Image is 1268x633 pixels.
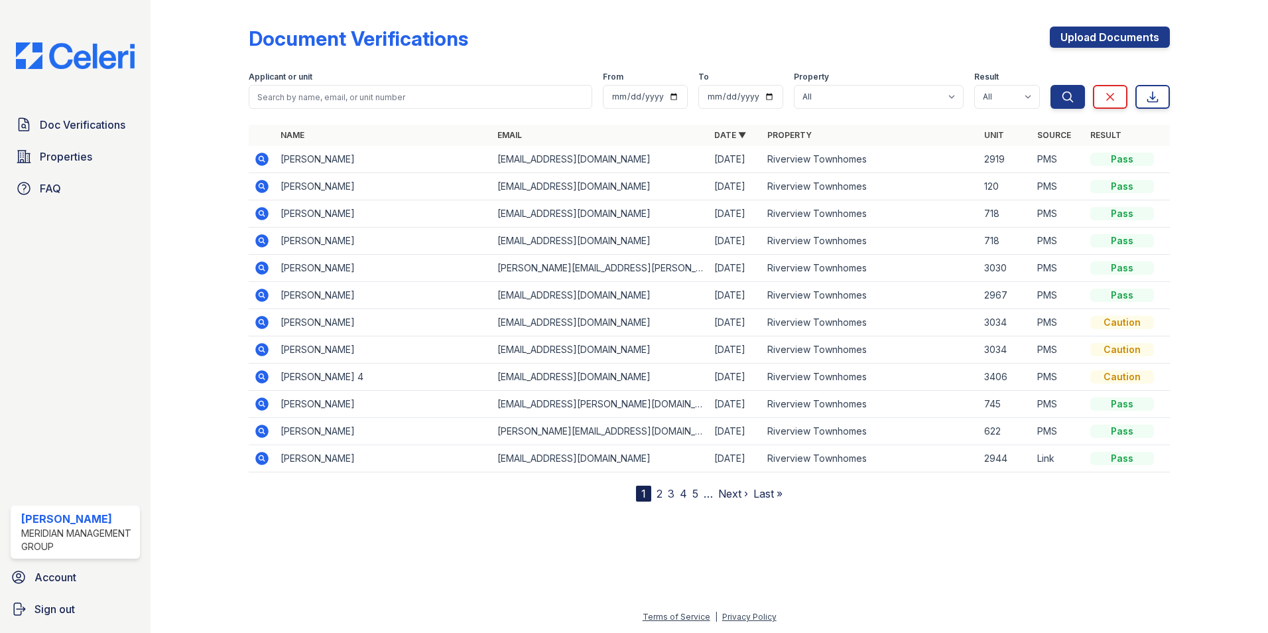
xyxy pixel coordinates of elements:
div: Pass [1090,207,1154,220]
td: 3034 [979,336,1032,364]
td: [DATE] [709,364,762,391]
td: Riverview Townhomes [762,255,979,282]
td: [DATE] [709,146,762,173]
td: [DATE] [709,336,762,364]
a: Unit [984,130,1004,140]
td: 3406 [979,364,1032,391]
td: PMS [1032,364,1085,391]
td: 120 [979,173,1032,200]
td: [EMAIL_ADDRESS][DOMAIN_NAME] [492,173,709,200]
td: [EMAIL_ADDRESS][DOMAIN_NAME] [492,282,709,309]
td: [EMAIL_ADDRESS][PERSON_NAME][DOMAIN_NAME] [492,391,709,418]
a: 4 [680,487,687,500]
td: [DATE] [709,391,762,418]
span: Account [34,569,76,585]
div: | [715,612,718,622]
a: Date ▼ [714,130,746,140]
td: [PERSON_NAME] 4 [275,364,492,391]
a: Name [281,130,304,140]
label: From [603,72,623,82]
img: CE_Logo_Blue-a8612792a0a2168367f1c8372b55b34899dd931a85d93a1a3d3e32e68fde9ad4.png [5,42,145,69]
td: 3030 [979,255,1032,282]
a: Terms of Service [643,612,710,622]
div: Pass [1090,425,1154,438]
td: Riverview Townhomes [762,418,979,445]
a: Result [1090,130,1121,140]
td: PMS [1032,418,1085,445]
span: Doc Verifications [40,117,125,133]
span: Properties [40,149,92,165]
td: PMS [1032,228,1085,255]
td: [EMAIL_ADDRESS][DOMAIN_NAME] [492,200,709,228]
td: Riverview Townhomes [762,364,979,391]
td: [PERSON_NAME] [275,445,492,472]
td: Riverview Townhomes [762,146,979,173]
a: Last » [753,487,783,500]
td: [PERSON_NAME][EMAIL_ADDRESS][DOMAIN_NAME] [492,418,709,445]
td: [PERSON_NAME] [275,336,492,364]
div: Caution [1090,343,1154,356]
a: Sign out [5,596,145,622]
a: Email [497,130,522,140]
a: Account [5,564,145,591]
td: [PERSON_NAME] [275,391,492,418]
td: [DATE] [709,282,762,309]
div: Caution [1090,370,1154,384]
label: Property [794,72,829,82]
a: FAQ [11,175,140,202]
td: PMS [1032,336,1085,364]
td: [PERSON_NAME] [275,282,492,309]
td: 622 [979,418,1032,445]
td: PMS [1032,200,1085,228]
div: [PERSON_NAME] [21,511,135,527]
td: 718 [979,228,1032,255]
td: PMS [1032,146,1085,173]
span: Sign out [34,601,75,617]
a: Doc Verifications [11,111,140,138]
label: Applicant or unit [249,72,312,82]
input: Search by name, email, or unit number [249,85,592,109]
a: Property [767,130,812,140]
div: Meridian Management Group [21,527,135,553]
label: Result [974,72,999,82]
td: Riverview Townhomes [762,228,979,255]
td: [DATE] [709,445,762,472]
td: [DATE] [709,173,762,200]
a: Upload Documents [1050,27,1170,48]
td: Riverview Townhomes [762,282,979,309]
td: [PERSON_NAME] [275,255,492,282]
td: [PERSON_NAME] [275,309,492,336]
td: [PERSON_NAME][EMAIL_ADDRESS][PERSON_NAME][DOMAIN_NAME] [492,255,709,282]
td: [PERSON_NAME] [275,173,492,200]
td: Riverview Townhomes [762,173,979,200]
td: 2919 [979,146,1032,173]
td: Riverview Townhomes [762,391,979,418]
a: 5 [692,487,698,500]
a: Properties [11,143,140,170]
td: PMS [1032,255,1085,282]
td: PMS [1032,173,1085,200]
td: [EMAIL_ADDRESS][DOMAIN_NAME] [492,364,709,391]
div: Pass [1090,397,1154,411]
td: PMS [1032,309,1085,336]
td: [DATE] [709,200,762,228]
div: Pass [1090,153,1154,166]
td: Riverview Townhomes [762,445,979,472]
div: Pass [1090,180,1154,193]
td: Link [1032,445,1085,472]
td: Riverview Townhomes [762,336,979,364]
td: [EMAIL_ADDRESS][DOMAIN_NAME] [492,309,709,336]
div: 1 [636,486,651,502]
td: [DATE] [709,418,762,445]
td: [DATE] [709,228,762,255]
iframe: chat widget [1212,580,1255,620]
span: FAQ [40,180,61,196]
a: 3 [668,487,674,500]
td: 2967 [979,282,1032,309]
td: [DATE] [709,309,762,336]
td: [EMAIL_ADDRESS][DOMAIN_NAME] [492,445,709,472]
td: Riverview Townhomes [762,309,979,336]
a: Source [1037,130,1071,140]
td: [DATE] [709,255,762,282]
